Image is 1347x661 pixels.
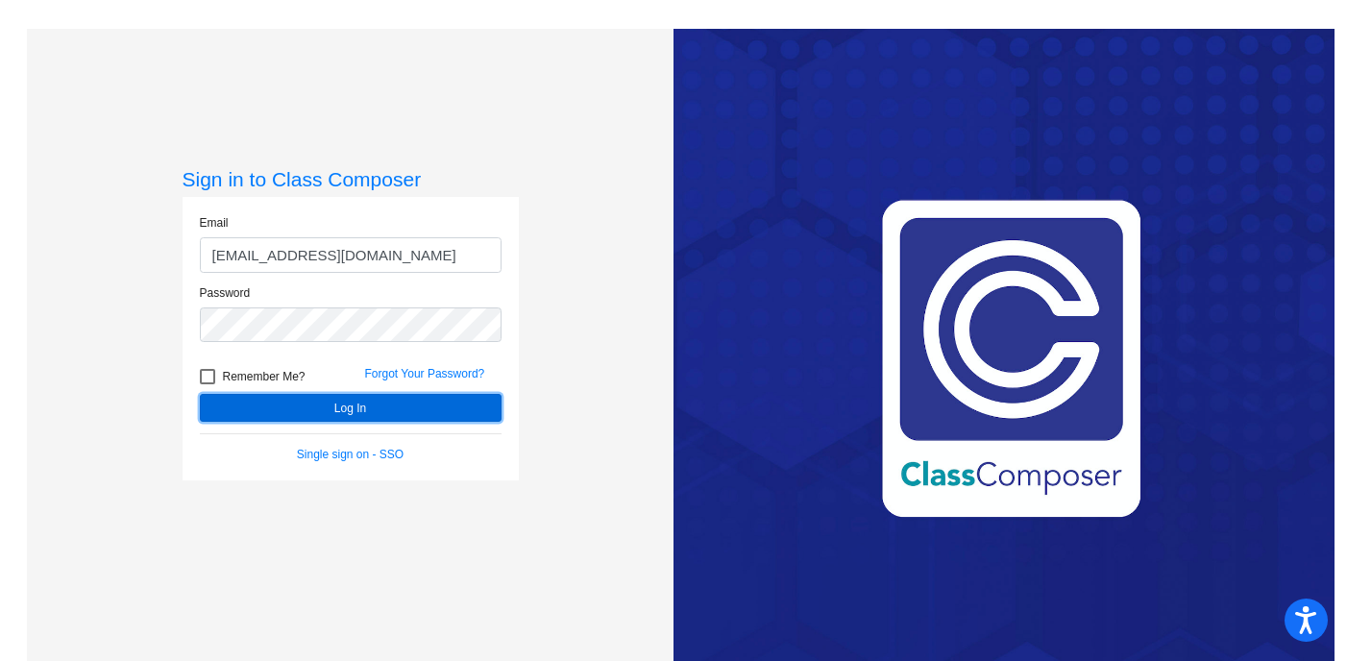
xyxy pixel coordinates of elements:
span: Remember Me? [223,365,306,388]
label: Email [200,214,229,232]
button: Log In [200,394,502,422]
a: Single sign on - SSO [297,448,404,461]
a: Forgot Your Password? [365,367,485,380]
label: Password [200,284,251,302]
h3: Sign in to Class Composer [183,167,519,191]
